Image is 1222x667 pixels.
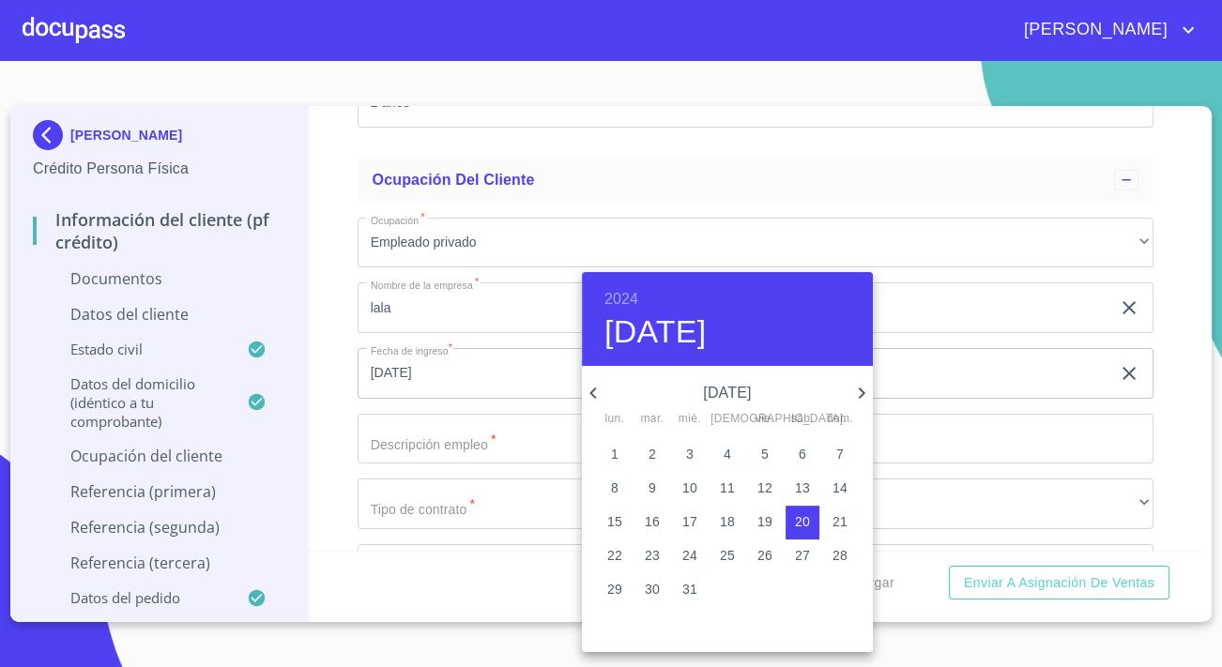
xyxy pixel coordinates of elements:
[836,445,844,463] p: 7
[649,445,656,463] p: 2
[748,410,782,429] span: vie.
[598,410,632,429] span: lun.
[673,472,707,506] button: 10
[686,445,694,463] p: 3
[635,506,669,539] button: 16
[832,512,848,531] p: 21
[598,573,632,607] button: 29
[604,312,707,352] button: [DATE]
[682,512,697,531] p: 17
[611,445,619,463] p: 1
[795,478,810,497] p: 13
[823,506,857,539] button: 21
[757,546,772,565] p: 26
[710,506,744,539] button: 18
[720,478,735,497] p: 11
[786,506,819,539] button: 20
[710,410,744,429] span: [DEMOGRAPHIC_DATA].
[748,472,782,506] button: 12
[607,580,622,599] p: 29
[724,445,731,463] p: 4
[645,546,660,565] p: 23
[710,539,744,573] button: 25
[786,539,819,573] button: 27
[795,546,810,565] p: 27
[645,512,660,531] p: 16
[645,580,660,599] p: 30
[673,506,707,539] button: 17
[635,573,669,607] button: 30
[832,546,848,565] p: 28
[786,472,819,506] button: 13
[823,410,857,429] span: dom.
[607,512,622,531] p: 15
[598,539,632,573] button: 22
[720,512,735,531] p: 18
[673,539,707,573] button: 24
[832,478,848,497] p: 14
[823,539,857,573] button: 28
[748,506,782,539] button: 19
[635,539,669,573] button: 23
[673,573,707,607] button: 31
[673,438,707,472] button: 3
[761,445,769,463] p: 5
[649,478,656,497] p: 9
[795,512,810,531] p: 20
[635,472,669,506] button: 9
[710,438,744,472] button: 4
[682,580,697,599] p: 31
[598,472,632,506] button: 8
[682,478,697,497] p: 10
[720,546,735,565] p: 25
[604,382,850,404] p: [DATE]
[757,478,772,497] p: 12
[598,438,632,472] button: 1
[786,410,819,429] span: sáb.
[607,546,622,565] p: 22
[635,410,669,429] span: mar.
[710,472,744,506] button: 11
[673,410,707,429] span: mié.
[823,472,857,506] button: 14
[748,539,782,573] button: 26
[748,438,782,472] button: 5
[799,445,806,463] p: 6
[757,512,772,531] p: 19
[635,438,669,472] button: 2
[604,286,638,312] button: 2024
[598,506,632,539] button: 15
[611,478,619,497] p: 8
[823,438,857,472] button: 7
[682,546,697,565] p: 24
[786,438,819,472] button: 6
